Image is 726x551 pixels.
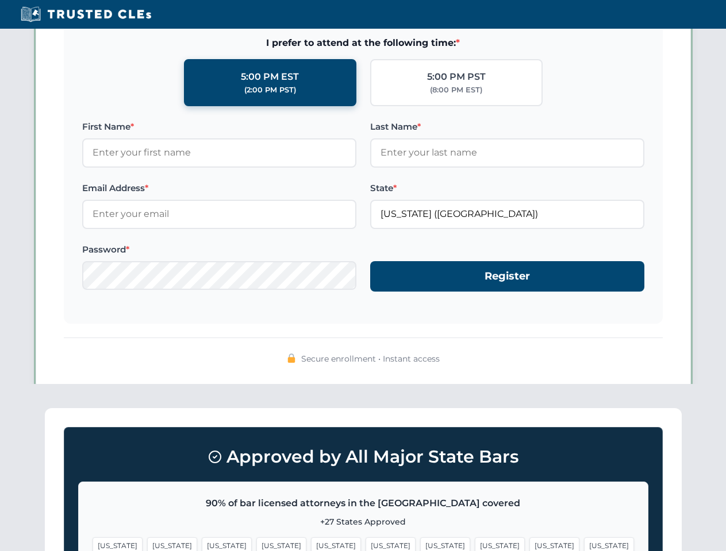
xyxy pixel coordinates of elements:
[287,354,296,363] img: 🔒
[82,36,644,51] span: I prefer to attend at the following time:
[370,181,644,195] label: State
[427,69,486,84] div: 5:00 PM PST
[82,243,356,257] label: Password
[370,138,644,167] input: Enter your last name
[93,515,634,528] p: +27 States Approved
[82,138,356,167] input: Enter your first name
[370,261,644,292] button: Register
[78,441,648,472] h3: Approved by All Major State Bars
[17,6,155,23] img: Trusted CLEs
[370,120,644,134] label: Last Name
[244,84,296,96] div: (2:00 PM PST)
[301,352,440,365] span: Secure enrollment • Instant access
[82,120,356,134] label: First Name
[430,84,482,96] div: (8:00 PM EST)
[93,496,634,511] p: 90% of bar licensed attorneys in the [GEOGRAPHIC_DATA] covered
[82,200,356,228] input: Enter your email
[82,181,356,195] label: Email Address
[370,200,644,228] input: Florida (FL)
[241,69,299,84] div: 5:00 PM EST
